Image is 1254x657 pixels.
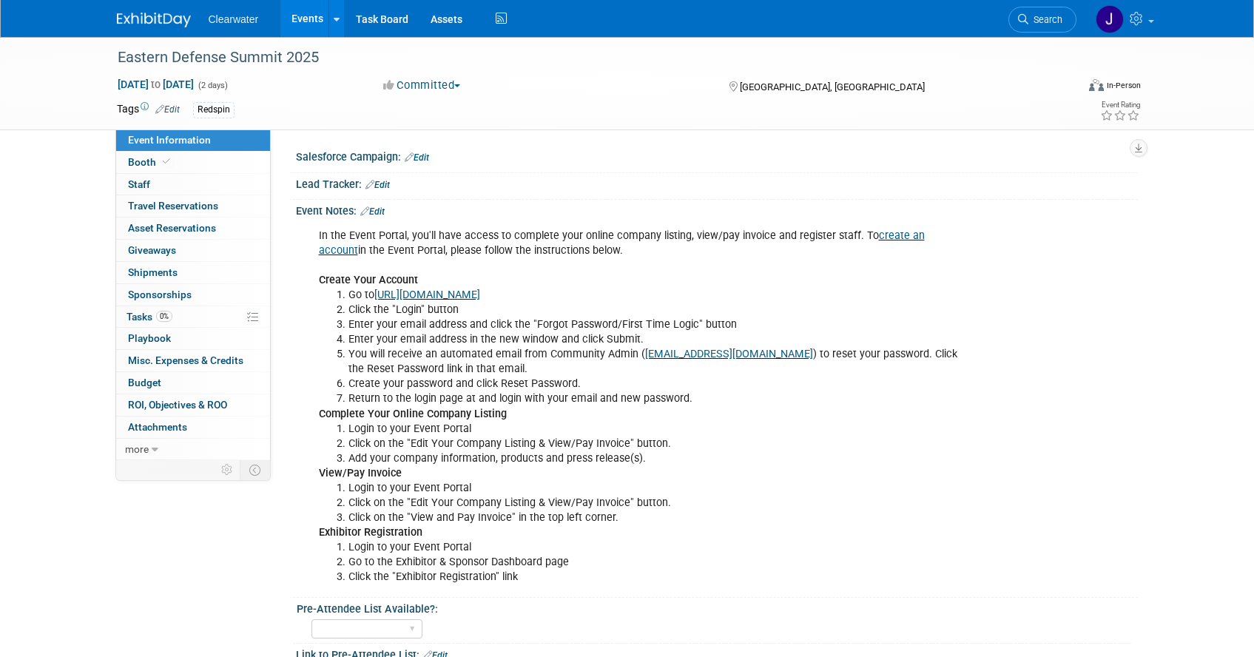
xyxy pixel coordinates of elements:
[1028,14,1062,25] span: Search
[128,178,150,190] span: Staff
[117,78,195,91] span: [DATE] [DATE]
[240,460,270,479] td: Toggle Event Tabs
[116,328,270,349] a: Playbook
[149,78,163,90] span: to
[348,317,966,332] li: Enter your email address and click the "Forgot Password/First Time Logic" button
[163,158,170,166] i: Booth reservation complete
[128,266,178,278] span: Shipments
[348,347,966,377] li: You will receive an automated email from Community Admin ( ) to reset your password. Click the Re...
[156,311,172,322] span: 0%
[116,218,270,239] a: Asset Reservations
[348,481,966,496] li: Login to your Event Portal
[360,206,385,217] a: Edit
[1008,7,1076,33] a: Search
[128,156,173,168] span: Booth
[209,13,259,25] span: Clearwater
[1100,101,1140,109] div: Event Rating
[128,354,243,366] span: Misc. Expenses & Credits
[348,540,966,555] li: Login to your Event Portal
[215,460,240,479] td: Personalize Event Tab Strip
[116,240,270,261] a: Giveaways
[128,421,187,433] span: Attachments
[116,350,270,371] a: Misc. Expenses & Credits
[348,555,966,570] li: Go to the Exhibitor & Sponsor Dashboard page
[348,496,966,511] li: Click on the "Edit Your Company Listing & View/Pay Invoice" button.
[348,332,966,347] li: Enter your email address in the new window and click Submit.
[348,511,966,525] li: Click on the "View and Pay Invoice" in the top left corner.
[645,348,813,360] a: [EMAIL_ADDRESS][DOMAIN_NAME]
[1089,79,1104,91] img: Format-Inperson.png
[296,146,1138,165] div: Salesforce Campaign:
[989,77,1142,99] div: Event Format
[128,134,211,146] span: Event Information
[125,443,149,455] span: more
[348,422,966,437] li: Login to your Event Portal
[374,289,480,301] a: [URL][DOMAIN_NAME]
[378,78,466,93] button: Committed
[1096,5,1124,33] img: Jakera Willis
[117,101,180,118] td: Tags
[128,289,192,300] span: Sponsorships
[319,408,507,420] b: Complete Your Online Company Listing
[309,221,975,593] div: In the Event Portal, you'll have access to complete your online company listing, view/pay invoice...
[116,372,270,394] a: Budget
[319,274,418,286] b: Create Your Account
[116,394,270,416] a: ROI, Objectives & ROO
[297,598,1131,616] div: Pre-Attendee List Available?:
[348,437,966,451] li: Click on the "Edit Your Company Listing & View/Pay Invoice" button.
[116,129,270,151] a: Event Information
[128,222,216,234] span: Asset Reservations
[128,399,227,411] span: ROI, Objectives & ROO
[348,570,966,584] li: Click the "Exhibitor Registration" link
[116,195,270,217] a: Travel Reservations
[740,81,925,92] span: [GEOGRAPHIC_DATA], [GEOGRAPHIC_DATA]
[348,451,966,466] li: Add your company information, products and press release(s).
[319,526,422,539] b: Exhibitor Registration
[1106,80,1141,91] div: In-Person
[112,44,1054,71] div: Eastern Defense Summit 2025
[296,200,1138,219] div: Event Notes:
[116,174,270,195] a: Staff
[127,311,172,323] span: Tasks
[296,173,1138,192] div: Lead Tracker:
[128,200,218,212] span: Travel Reservations
[128,377,161,388] span: Budget
[116,152,270,173] a: Booth
[319,467,402,479] b: View/Pay Invoice
[116,439,270,460] a: more
[348,377,966,391] li: Create your password and click Reset Password.
[197,81,228,90] span: (2 days)
[116,306,270,328] a: Tasks0%
[365,180,390,190] a: Edit
[155,104,180,115] a: Edit
[128,244,176,256] span: Giveaways
[128,332,171,344] span: Playbook
[116,284,270,306] a: Sponsorships
[405,152,429,163] a: Edit
[117,13,191,27] img: ExhibitDay
[193,102,235,118] div: Redspin
[319,229,925,257] a: create an account
[116,417,270,438] a: Attachments
[348,391,966,406] li: Return to the login page at and login with your email and new password.
[348,303,966,317] li: Click the "Login" button
[348,288,966,303] li: Go to
[116,262,270,283] a: Shipments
